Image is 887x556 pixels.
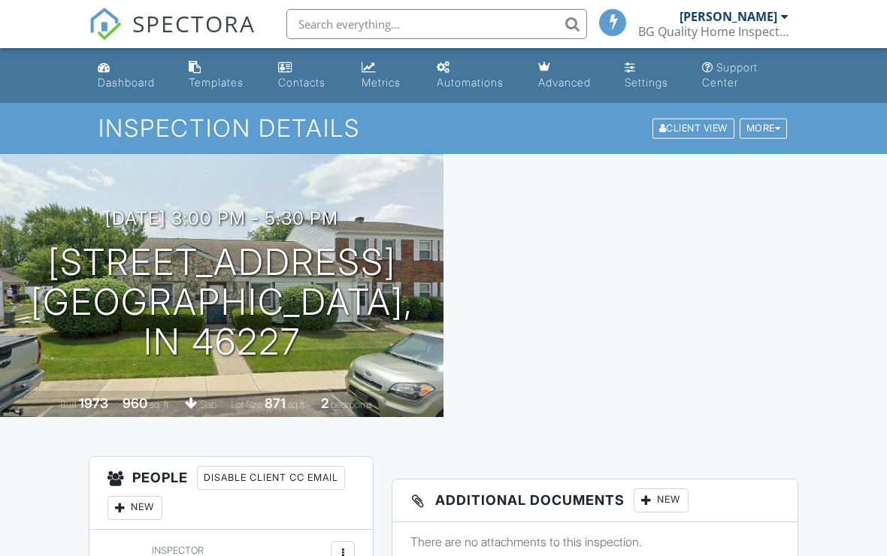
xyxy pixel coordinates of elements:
h3: [DATE] 3:00 pm - 5:30 pm [105,208,338,228]
a: Support Center [696,54,795,97]
a: SPECTORA [89,20,256,52]
div: 960 [123,395,147,411]
div: Client View [652,119,734,139]
span: bedrooms [331,399,372,410]
div: Support Center [702,61,758,89]
span: sq. ft. [150,399,171,410]
a: Advanced [532,54,607,97]
h3: Additional Documents [392,479,798,522]
span: Built [60,399,77,410]
div: BG Quality Home Inspections [638,24,789,39]
div: New [634,488,689,512]
p: There are no attachments to this inspection. [410,533,780,550]
div: More [740,119,788,139]
h3: People [89,457,373,530]
div: New [107,496,162,520]
div: Dashboard [98,76,155,89]
div: Settings [625,76,668,89]
span: Lot Size [231,399,262,410]
div: 871 [265,395,286,411]
div: Templates [189,76,244,89]
div: Contacts [278,76,325,89]
h1: Inspection Details [98,115,789,141]
div: Metrics [362,76,401,89]
div: [PERSON_NAME] [680,9,777,24]
img: The Best Home Inspection Software - Spectora [89,8,122,41]
input: Search everything... [286,9,587,39]
span: SPECTORA [132,8,256,39]
div: Disable Client CC Email [197,466,345,490]
a: Contacts [272,54,344,97]
a: Dashboard [92,54,171,97]
h1: [STREET_ADDRESS] [GEOGRAPHIC_DATA], IN 46227 [24,243,419,361]
div: 2 [321,395,328,411]
a: Templates [183,54,259,97]
a: Settings [619,54,684,97]
div: 1973 [79,395,108,411]
span: sq.ft. [288,399,307,410]
a: Metrics [356,54,419,97]
div: Automations [437,76,504,89]
span: slab [200,399,216,410]
div: Advanced [538,76,591,89]
span: Inspector [152,545,204,556]
a: Client View [651,122,738,133]
a: Automations (Basic) [431,54,519,97]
